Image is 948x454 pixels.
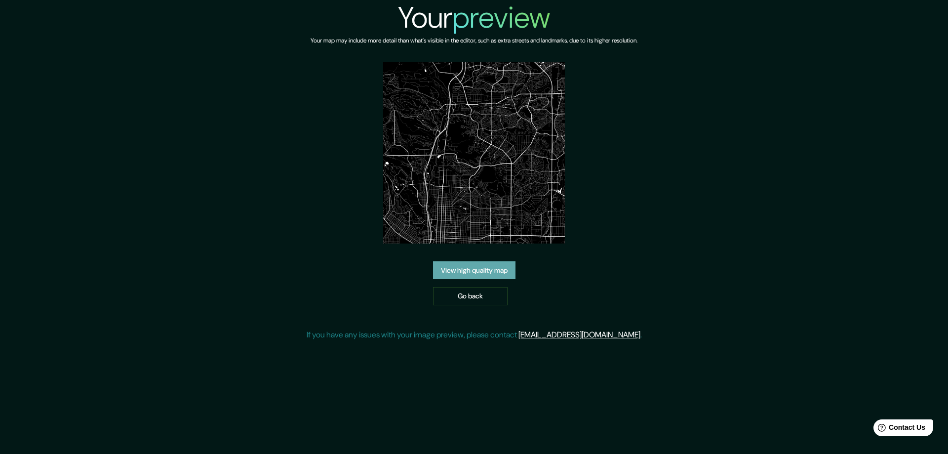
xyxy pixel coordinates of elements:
[311,36,637,46] h6: Your map may include more detail than what's visible in the editor, such as extra streets and lan...
[383,62,565,244] img: created-map-preview
[307,329,642,341] p: If you have any issues with your image preview, please contact .
[860,415,937,443] iframe: Help widget launcher
[433,261,515,280] a: View high quality map
[518,330,640,340] a: [EMAIL_ADDRESS][DOMAIN_NAME]
[433,287,508,305] a: Go back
